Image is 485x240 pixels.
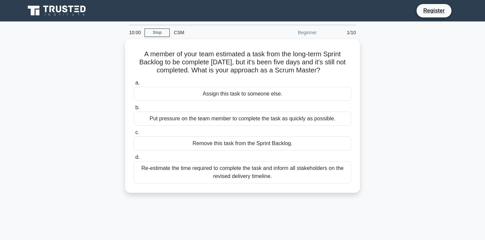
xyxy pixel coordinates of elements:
[133,50,352,75] h5: A member of your team estimated a task from the long-term Sprint Backlog to be complete [DATE], b...
[134,136,351,151] div: Remove this task from the Sprint Backlog.
[145,28,170,37] a: Stop
[170,26,262,39] div: CSM
[135,129,139,135] span: c.
[135,154,140,160] span: d.
[262,26,321,39] div: Beginner
[125,26,145,39] div: 10:00
[134,161,351,183] div: Re-estimate the time required to complete the task and inform all stakeholders on the revised del...
[134,87,351,101] div: Assign this task to someone else.
[134,112,351,126] div: Put pressure on the team member to complete the task as quickly as possible.
[135,80,140,85] span: a.
[135,105,140,110] span: b.
[419,6,449,15] a: Register
[321,26,360,39] div: 1/10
